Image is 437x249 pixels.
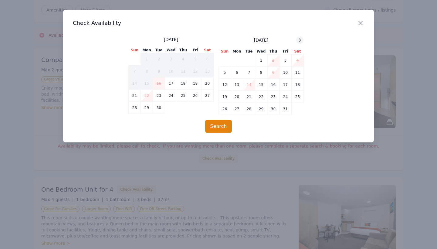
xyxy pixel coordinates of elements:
[267,67,279,79] td: 9
[153,90,165,102] td: 23
[219,79,231,91] td: 12
[153,102,165,114] td: 30
[292,79,304,91] td: 18
[177,65,189,77] td: 11
[129,47,141,53] th: Sun
[141,77,153,90] td: 15
[164,36,178,43] span: [DATE]
[165,90,177,102] td: 24
[231,67,243,79] td: 6
[189,53,202,65] td: 5
[267,49,279,54] th: Thu
[292,54,304,67] td: 4
[267,54,279,67] td: 2
[292,67,304,79] td: 11
[189,65,202,77] td: 12
[231,49,243,54] th: Mon
[129,65,141,77] td: 7
[73,19,364,27] h3: Check Availability
[153,77,165,90] td: 16
[141,102,153,114] td: 29
[231,103,243,115] td: 27
[279,67,292,79] td: 10
[279,79,292,91] td: 17
[129,90,141,102] td: 21
[141,90,153,102] td: 22
[243,103,255,115] td: 28
[141,47,153,53] th: Mon
[177,47,189,53] th: Thu
[255,67,267,79] td: 8
[189,77,202,90] td: 19
[279,91,292,103] td: 24
[141,53,153,65] td: 1
[202,53,214,65] td: 6
[177,77,189,90] td: 18
[141,65,153,77] td: 8
[202,47,214,53] th: Sat
[255,79,267,91] td: 15
[292,49,304,54] th: Sat
[292,91,304,103] td: 25
[267,91,279,103] td: 23
[165,53,177,65] td: 3
[219,49,231,54] th: Sun
[255,103,267,115] td: 29
[165,77,177,90] td: 17
[202,90,214,102] td: 27
[254,37,268,43] span: [DATE]
[279,54,292,67] td: 3
[267,79,279,91] td: 16
[189,90,202,102] td: 26
[279,103,292,115] td: 31
[279,49,292,54] th: Fri
[267,103,279,115] td: 30
[243,79,255,91] td: 14
[243,67,255,79] td: 7
[202,77,214,90] td: 20
[205,120,232,133] button: Search
[202,65,214,77] td: 13
[129,77,141,90] td: 14
[255,54,267,67] td: 1
[219,91,231,103] td: 19
[189,47,202,53] th: Fri
[231,79,243,91] td: 13
[153,53,165,65] td: 2
[165,47,177,53] th: Wed
[129,102,141,114] td: 28
[255,91,267,103] td: 22
[219,67,231,79] td: 5
[177,90,189,102] td: 25
[255,49,267,54] th: Wed
[153,47,165,53] th: Tue
[153,65,165,77] td: 9
[165,65,177,77] td: 10
[219,103,231,115] td: 26
[243,49,255,54] th: Tue
[243,91,255,103] td: 21
[231,91,243,103] td: 20
[177,53,189,65] td: 4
